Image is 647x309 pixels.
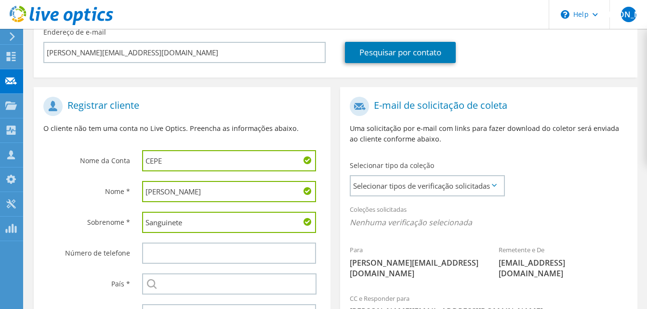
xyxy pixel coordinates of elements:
label: Número de telefone [43,243,130,258]
span: [PERSON_NAME] [621,7,636,22]
span: [PERSON_NAME][EMAIL_ADDRESS][DOMAIN_NAME] [350,257,479,279]
label: Selecionar tipo da coleção [350,161,434,170]
span: Nenhuma verificação selecionada [350,217,627,228]
div: Para [340,240,489,283]
div: Remetente e De [489,240,637,283]
span: [EMAIL_ADDRESS][DOMAIN_NAME] [499,257,628,279]
label: Nome da Conta [43,150,130,166]
span: Selecionar tipos de verificação solicitadas [351,176,503,195]
h1: Registrar cliente [43,97,316,116]
h1: E-mail de solicitação de coleta [350,97,622,116]
svg: \n [561,10,569,19]
p: Uma solicitação por e-mail com links para fazer download do coletor será enviada ao cliente confo... [350,123,627,144]
p: O cliente não tem uma conta no Live Optics. Preencha as informações abaixo. [43,123,321,134]
label: Sobrenome * [43,212,130,227]
label: País * [43,273,130,289]
label: Nome * [43,181,130,196]
a: Pesquisar por contato [345,42,456,63]
label: Endereço de e-mail [43,27,106,37]
div: Coleções solicitadas [340,199,637,235]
